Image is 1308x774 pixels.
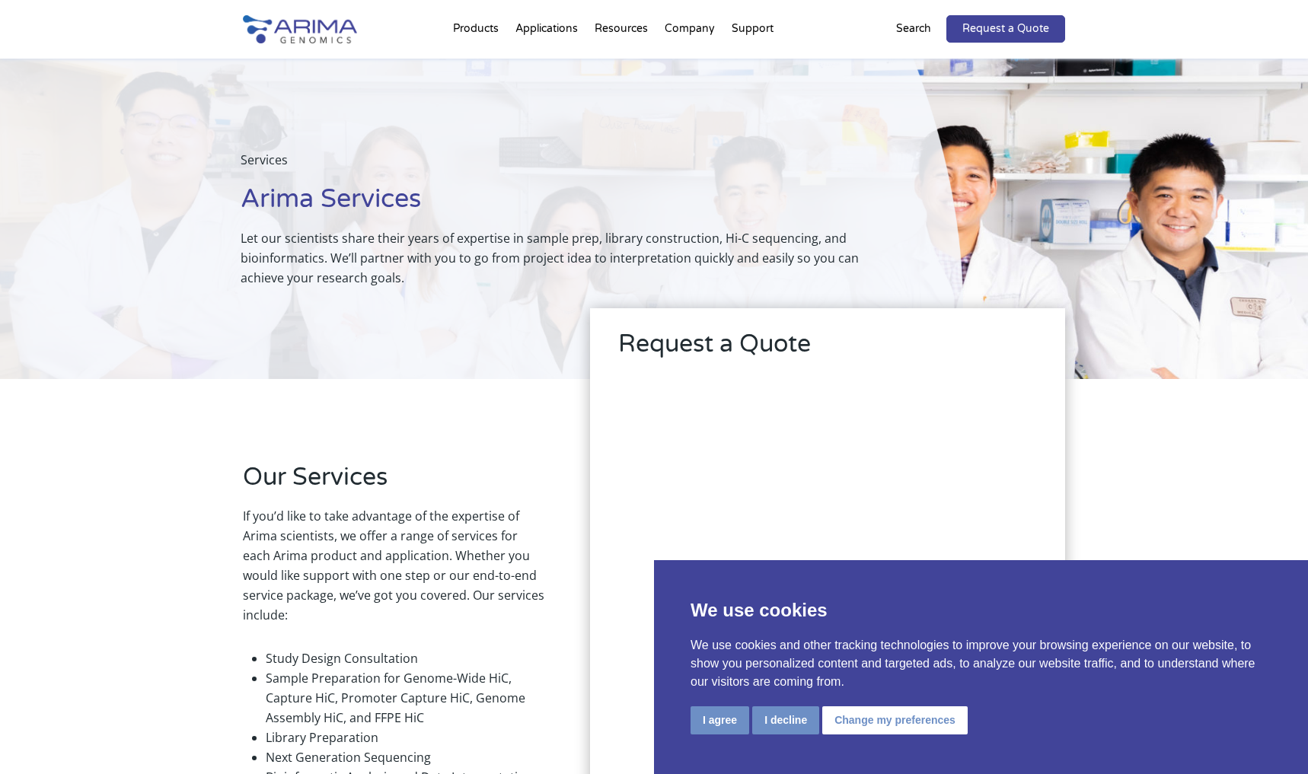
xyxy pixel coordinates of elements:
button: Change my preferences [822,706,968,734]
li: Sample Preparation for Genome-Wide HiC, Capture HiC, Promoter Capture HiC, Genome Assembly HiC, a... [266,668,544,728]
p: If you’d like to take advantage of the expertise of Arima scientists, we offer a range of service... [243,506,544,637]
li: Library Preparation [266,728,544,747]
p: Let our scientists share their years of expertise in sample prep, library construction, Hi-C sequ... [241,228,887,288]
a: Request a Quote [946,15,1065,43]
h1: Arima Services [241,182,887,228]
img: Arima-Genomics-logo [243,15,357,43]
p: Search [896,19,931,39]
p: Services [241,150,887,182]
h2: Our Services [243,460,544,506]
button: I decline [752,706,819,734]
h2: Request a Quote [618,327,1037,373]
li: Study Design Consultation [266,648,544,668]
button: I agree [691,706,749,734]
p: We use cookies [691,597,1271,624]
p: We use cookies and other tracking technologies to improve your browsing experience on our website... [691,636,1271,691]
li: Next Generation Sequencing [266,747,544,767]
